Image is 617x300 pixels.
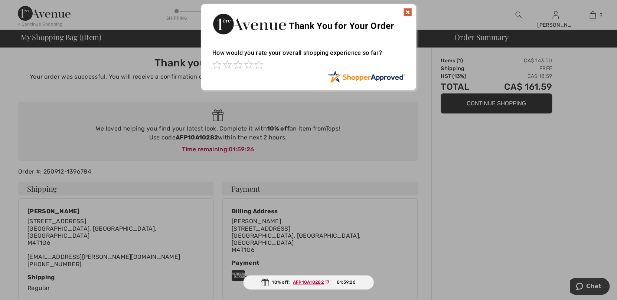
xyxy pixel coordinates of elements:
span: Chat [16,5,32,12]
span: Thank You for Your Order [289,21,394,31]
div: How would you rate your overall shopping experience so far? [212,42,405,70]
span: 01:59:26 [336,279,355,286]
img: Thank You for Your Order [212,11,287,36]
div: 10% off: [243,275,374,290]
img: x [403,8,412,17]
img: Gift.svg [261,278,269,286]
ins: AFP10A10282 [293,280,324,285]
